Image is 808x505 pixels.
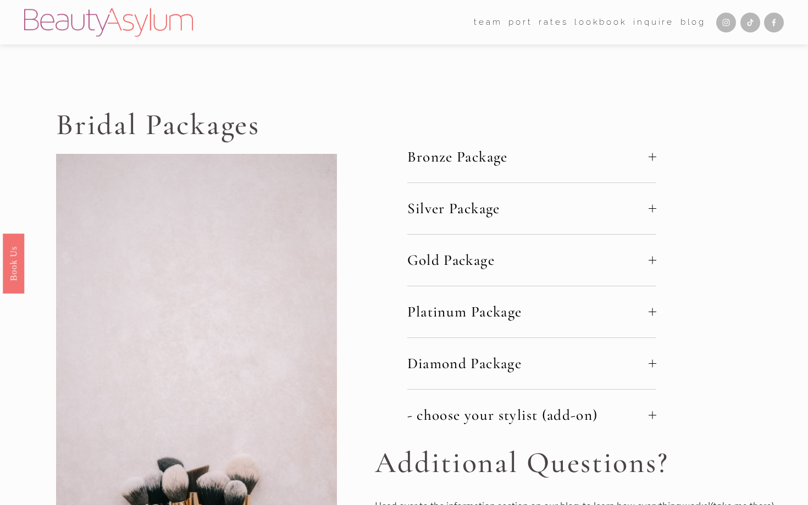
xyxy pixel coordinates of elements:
[24,8,193,37] img: Beauty Asylum | Bridal Hair &amp; Makeup Charlotte &amp; Atlanta
[375,447,783,479] h1: Additional Questions?
[407,406,649,424] span: - choose your stylist (add-on)
[56,109,369,141] h1: Bridal Packages
[407,338,656,389] button: Diamond Package
[407,303,649,321] span: Platinum Package
[407,235,656,286] button: Gold Package
[407,131,656,182] button: Bronze Package
[764,13,784,32] a: Facebook
[474,14,502,30] a: folder dropdown
[3,233,24,293] a: Book Us
[740,13,760,32] a: TikTok
[407,251,649,269] span: Gold Package
[407,183,656,234] button: Silver Package
[407,148,649,166] span: Bronze Package
[407,199,649,218] span: Silver Package
[474,15,502,30] span: team
[680,14,706,30] a: Blog
[539,14,568,30] a: Rates
[716,13,736,32] a: Instagram
[407,286,656,337] button: Platinum Package
[407,390,656,441] button: - choose your stylist (add-on)
[508,14,532,30] a: port
[407,354,649,373] span: Diamond Package
[633,14,674,30] a: Inquire
[574,14,627,30] a: Lookbook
